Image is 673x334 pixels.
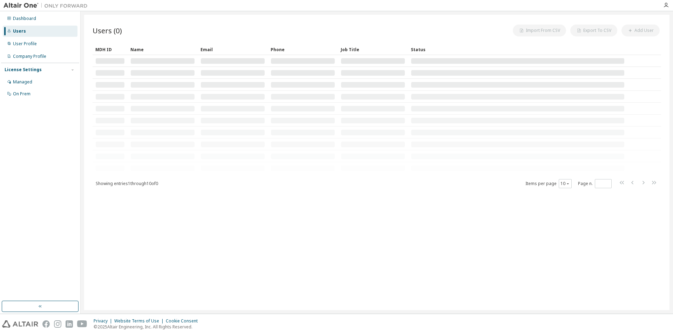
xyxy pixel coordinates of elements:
[130,44,195,55] div: Name
[525,179,572,188] span: Items per page
[271,44,335,55] div: Phone
[94,318,114,324] div: Privacy
[93,26,122,35] span: Users (0)
[77,320,87,328] img: youtube.svg
[166,318,202,324] div: Cookie Consent
[66,320,73,328] img: linkedin.svg
[13,41,37,47] div: User Profile
[4,2,91,9] img: Altair One
[54,320,61,328] img: instagram.svg
[513,25,566,36] button: Import From CSV
[94,324,202,330] p: © 2025 Altair Engineering, Inc. All Rights Reserved.
[5,67,42,73] div: License Settings
[42,320,50,328] img: facebook.svg
[13,28,26,34] div: Users
[114,318,166,324] div: Website Terms of Use
[13,91,30,97] div: On Prem
[341,44,405,55] div: Job Title
[560,181,570,186] button: 10
[411,44,625,55] div: Status
[95,44,125,55] div: MDH ID
[200,44,265,55] div: Email
[13,54,46,59] div: Company Profile
[2,320,38,328] img: altair_logo.svg
[13,79,32,85] div: Managed
[13,16,36,21] div: Dashboard
[570,25,617,36] button: Export To CSV
[578,179,612,188] span: Page n.
[621,25,660,36] button: Add User
[96,180,158,186] span: Showing entries 1 through 10 of 0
